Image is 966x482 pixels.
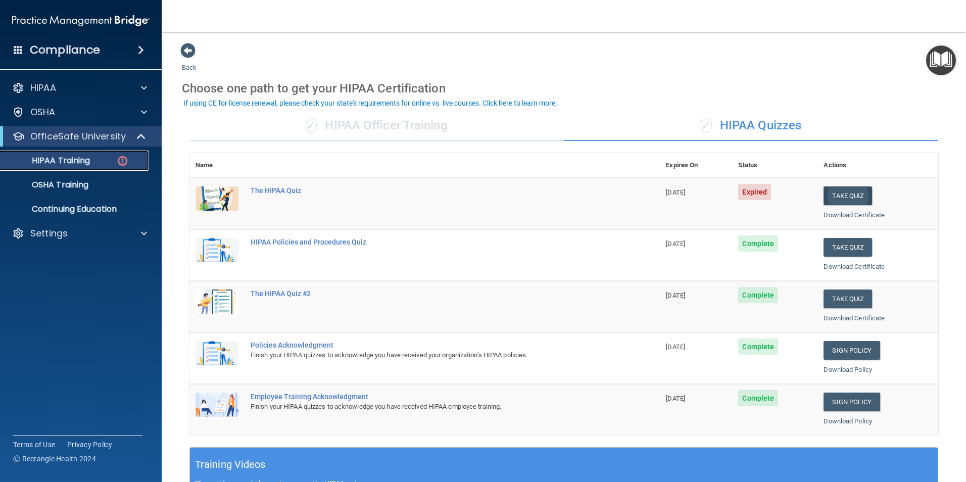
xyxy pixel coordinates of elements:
a: HIPAA [12,82,147,94]
h4: Compliance [30,43,100,57]
span: ✓ [306,118,317,133]
div: HIPAA Policies and Procedures Quiz [251,238,609,246]
a: Settings [12,227,147,239]
th: Expires On [660,153,732,178]
span: Expired [738,184,771,200]
a: OfficeSafe University [12,130,147,142]
p: OSHA Training [7,180,88,190]
a: OSHA [12,106,147,118]
a: Download Certificate [824,211,885,219]
span: [DATE] [666,343,685,351]
a: Download Certificate [824,314,885,322]
button: Take Quiz [824,186,872,205]
img: danger-circle.6113f641.png [116,155,129,167]
button: If using CE for license renewal, please check your state's requirements for online vs. live cours... [182,98,559,108]
th: Name [189,153,245,178]
p: Settings [30,227,68,239]
p: OSHA [30,106,56,118]
div: Policies Acknowledgment [251,341,609,349]
div: HIPAA Quizzes [564,111,938,141]
div: HIPAA Officer Training [189,111,564,141]
a: Download Policy [824,417,872,425]
div: Finish your HIPAA quizzes to acknowledge you have received your organization’s HIPAA policies. [251,349,609,361]
div: Choose one path to get your HIPAA Certification [182,74,946,103]
p: OfficeSafe University [30,130,126,142]
span: ✓ [701,118,712,133]
div: Finish your HIPAA quizzes to acknowledge you have received HIPAA employee training. [251,401,609,413]
p: HIPAA [30,82,56,94]
p: Continuing Education [7,204,144,214]
span: [DATE] [666,395,685,402]
a: Download Policy [824,366,872,373]
span: Ⓒ Rectangle Health 2024 [13,454,96,464]
div: The HIPAA Quiz #2 [251,290,609,298]
button: Take Quiz [824,290,872,308]
span: Complete [738,287,778,303]
a: Sign Policy [824,341,880,360]
p: HIPAA Training [7,156,90,166]
h5: Training Videos [195,456,266,473]
span: Complete [738,339,778,355]
a: Download Certificate [824,263,885,270]
th: Status [732,153,817,178]
span: Complete [738,390,778,406]
a: Sign Policy [824,393,880,411]
a: Back [182,52,197,71]
th: Actions [817,153,938,178]
button: Take Quiz [824,238,872,257]
img: PMB logo [12,11,150,31]
span: [DATE] [666,188,685,196]
div: The HIPAA Quiz [251,186,609,195]
span: [DATE] [666,240,685,248]
a: Privacy Policy [67,440,113,450]
a: Terms of Use [13,440,55,450]
span: [DATE] [666,292,685,299]
span: Complete [738,235,778,252]
div: If using CE for license renewal, please check your state's requirements for online vs. live cours... [183,100,557,107]
div: Employee Training Acknowledgment [251,393,609,401]
button: Open Resource Center [926,45,956,75]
